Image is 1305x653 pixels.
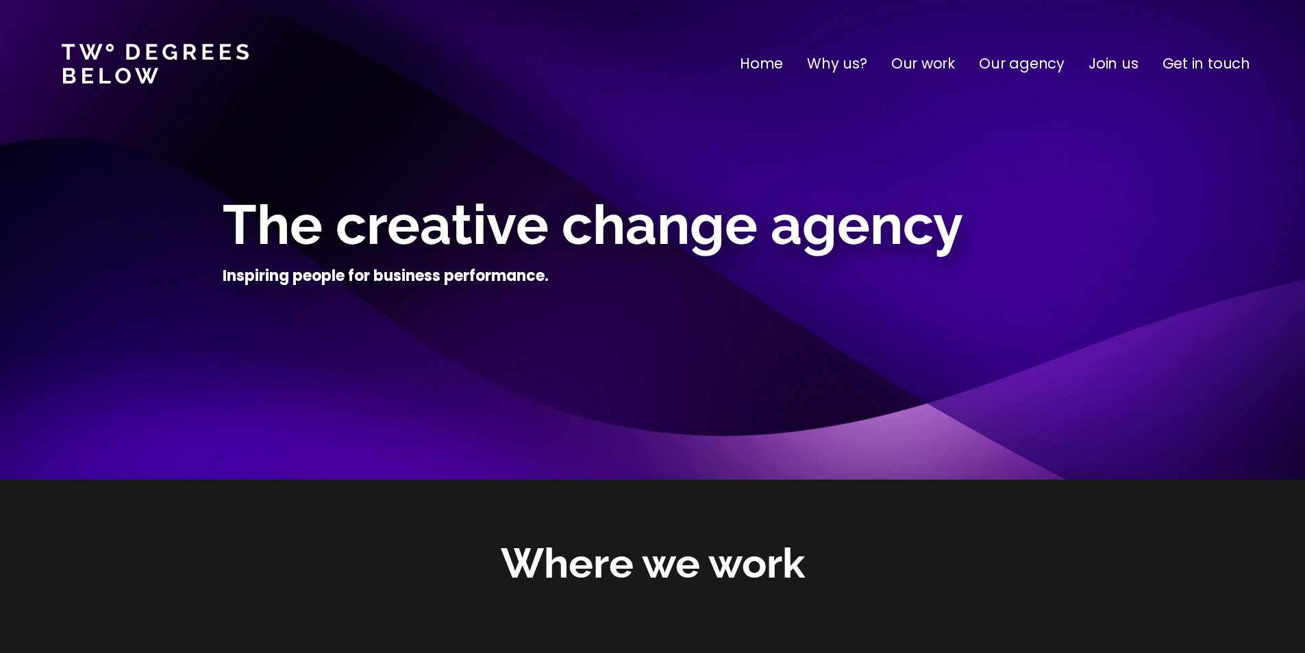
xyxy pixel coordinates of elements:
[1163,53,1250,75] a: Get in touch
[223,193,963,257] span: The creative change agency
[223,266,549,286] h4: Inspiring people for business performance.
[740,53,783,75] a: Home
[1089,53,1139,75] a: Join us
[891,53,955,75] a: Our work
[979,53,1065,75] a: Our agency
[807,53,867,75] a: Why us?
[501,536,805,591] h2: Where we work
